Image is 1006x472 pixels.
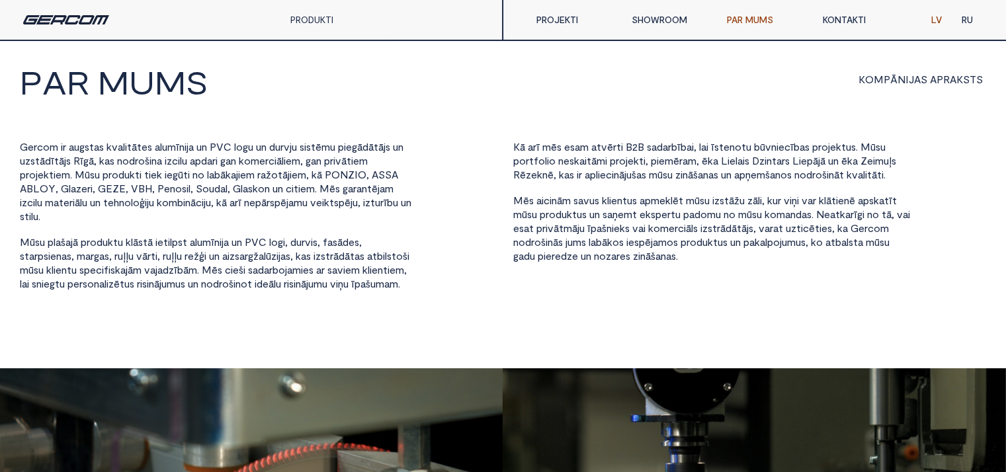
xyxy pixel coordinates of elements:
[976,73,983,86] span: S
[638,141,644,153] span: B
[601,141,607,153] span: v
[519,155,526,167] span: o
[776,141,778,153] span: i
[149,155,151,167] span: i
[187,141,189,153] span: j
[306,155,311,167] span: g
[83,155,89,167] span: g
[754,141,760,153] span: b
[813,7,908,33] a: KONTAKTI
[216,141,224,153] span: V
[706,141,708,153] span: i
[549,155,556,167] span: o
[151,155,157,167] span: n
[311,141,315,153] span: t
[384,141,386,153] span: j
[195,155,201,167] span: p
[807,155,813,167] span: p
[165,155,167,167] span: i
[730,155,735,167] span: e
[528,141,533,153] span: a
[558,155,564,167] span: n
[51,155,54,167] span: ī
[713,155,718,167] span: a
[545,155,547,167] span: l
[526,155,529,167] span: r
[105,155,110,167] span: a
[286,155,292,167] span: e
[80,155,83,167] span: ī
[717,7,812,33] a: PAR MUMS
[106,141,112,153] span: k
[790,141,794,153] span: ī
[943,73,950,86] span: R
[880,141,886,153] span: u
[821,141,828,153] span: o
[259,155,265,167] span: e
[147,141,152,153] span: s
[851,141,856,153] span: s
[870,141,876,153] span: ū
[621,141,623,153] span: i
[760,141,765,153] span: ū
[752,155,759,167] span: D
[160,141,162,153] span: l
[651,141,657,153] span: a
[587,155,591,167] span: t
[79,141,85,153] span: g
[280,141,284,153] span: r
[275,141,280,153] span: u
[98,66,129,98] span: M
[782,155,785,167] span: r
[341,155,347,167] span: ā
[687,141,692,153] span: a
[290,14,333,25] a: PRODUKTI
[696,155,699,167] span: ,
[657,141,663,153] span: d
[574,155,579,167] span: k
[909,73,914,86] span: J
[20,155,25,167] span: u
[132,141,137,153] span: ā
[952,7,983,33] a: RU
[513,141,520,153] span: K
[591,155,597,167] span: ā
[671,141,677,153] span: b
[244,155,251,167] span: o
[551,141,557,153] span: ē
[251,155,259,167] span: m
[735,155,737,167] span: l
[69,141,74,153] span: a
[708,155,713,167] span: k
[374,141,378,153] span: t
[622,7,717,33] a: SHOWROOM
[359,155,368,167] span: m
[701,141,706,153] span: a
[841,141,846,153] span: t
[196,141,202,153] span: u
[353,155,359,167] span: e
[767,155,772,167] span: n
[202,141,207,153] span: n
[398,141,403,153] span: n
[860,141,870,153] span: M
[702,155,708,167] span: ē
[728,155,730,167] span: i
[162,141,167,153] span: u
[220,155,226,167] span: g
[526,7,622,33] a: PROJEKTI
[626,141,632,153] span: B
[176,141,179,153] span: ī
[276,155,282,167] span: ā
[785,155,790,167] span: s
[226,155,231,167] span: a
[529,155,534,167] span: t
[330,155,333,167] span: r
[85,141,89,153] span: s
[20,141,28,153] span: G
[212,155,216,167] span: r
[28,141,34,153] span: e
[714,141,719,153] span: s
[185,141,187,153] span: i
[533,141,536,153] span: r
